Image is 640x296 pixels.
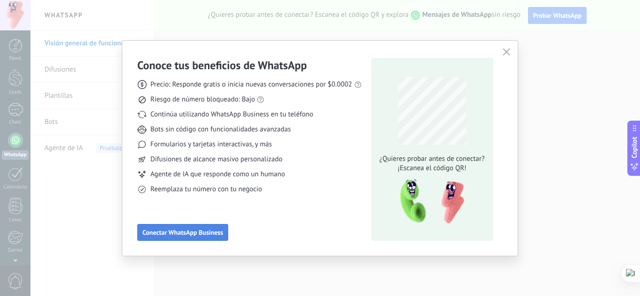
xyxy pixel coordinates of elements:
span: Bots sin código con funcionalidades avanzadas [150,125,291,134]
span: Agente de IA que responde como un humano [150,170,285,179]
span: Copilot [630,137,639,158]
span: Formularios y tarjetas interactivas, y más [150,140,272,149]
span: Riesgo de número bloqueado: Bajo [150,95,255,104]
span: ¿Quieres probar antes de conectar? [377,154,487,164]
span: Precio: Responde gratis o inicia nuevas conversaciones por $0.0002 [150,80,352,89]
h3: Conoce tus beneficios de WhatsApp [137,58,307,72]
span: Difusiones de alcance masivo personalizado [150,155,283,164]
button: Conectar WhatsApp Business [137,224,228,241]
span: Continúa utilizando WhatsApp Business en tu teléfono [150,110,313,119]
span: ¡Escanea el código QR! [377,164,487,173]
span: Conectar WhatsApp Business [142,229,223,236]
img: qr-pic-1x.png [392,177,466,227]
span: Reemplaza tu número con tu negocio [150,185,262,194]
